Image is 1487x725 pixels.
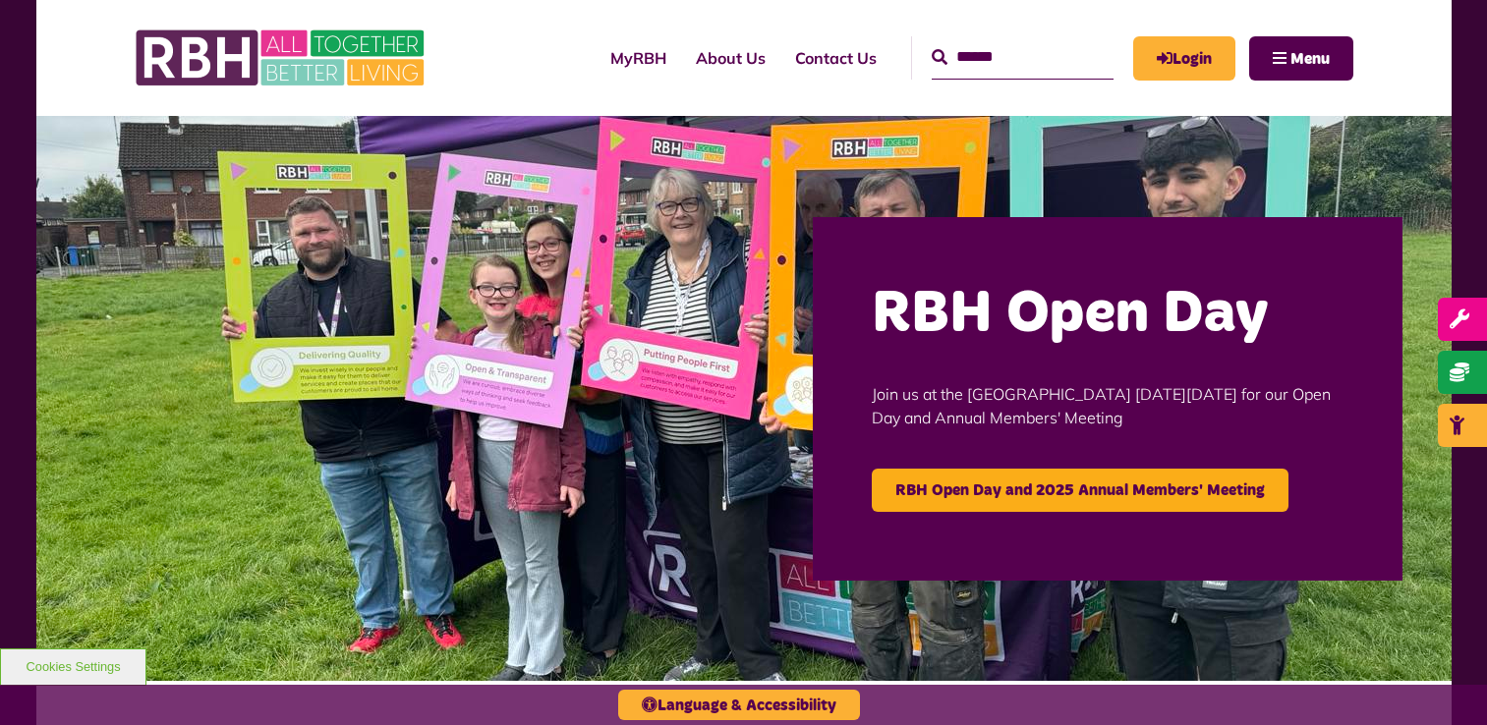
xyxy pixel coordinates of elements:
[1399,637,1487,725] iframe: Netcall Web Assistant for live chat
[932,36,1114,79] input: Search
[872,353,1344,459] p: Join us at the [GEOGRAPHIC_DATA] [DATE][DATE] for our Open Day and Annual Members' Meeting
[1290,51,1330,67] span: Menu
[681,31,780,84] a: About Us
[1249,36,1353,81] button: Navigation
[872,276,1344,353] h2: RBH Open Day
[36,116,1452,681] img: Image (22)
[596,31,681,84] a: MyRBH
[618,690,860,720] button: Language & Accessibility
[1133,36,1235,81] a: MyRBH
[780,31,891,84] a: Contact Us
[135,20,429,96] img: RBH
[872,469,1288,512] a: RBH Open Day and 2025 Annual Members' Meeting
